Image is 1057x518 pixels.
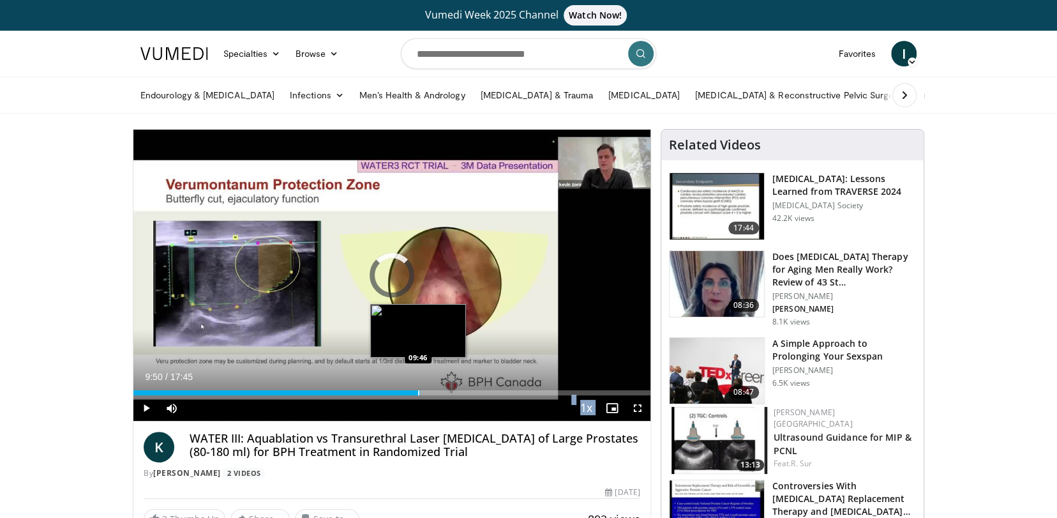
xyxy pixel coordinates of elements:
[728,386,759,399] span: 08:47
[670,251,764,317] img: 4d4bce34-7cbb-4531-8d0c-5308a71d9d6c.150x105_q85_crop-smart_upscale.jpg
[153,468,221,478] a: [PERSON_NAME]
[669,172,916,240] a: 17:44 [MEDICAL_DATA]: Lessons Learned from TRAVERSE 2024 [MEDICAL_DATA] Society 42.2K views
[190,432,640,459] h4: WATER III: Aquablation vs Transurethral Laser [MEDICAL_DATA] of Large Prostates (80-180 ml) for B...
[728,299,759,312] span: 08:36
[891,41,917,66] a: I
[370,304,466,358] img: image.jpeg
[772,378,810,388] p: 6.5K views
[472,82,601,108] a: [MEDICAL_DATA] & Trauma
[601,82,687,108] a: [MEDICAL_DATA]
[133,130,650,422] video-js: Video Player
[774,407,853,429] a: [PERSON_NAME] [GEOGRAPHIC_DATA]
[574,395,599,421] button: Playback Rate
[282,82,352,108] a: Infections
[772,317,810,327] p: 8.1K views
[165,372,168,382] span: /
[625,395,650,421] button: Fullscreen
[772,172,916,198] h3: [MEDICAL_DATA]: Lessons Learned from TRAVERSE 2024
[352,82,473,108] a: Men’s Health & Andrology
[772,213,814,224] p: 42.2K views
[133,395,159,421] button: Play
[216,41,288,66] a: Specialties
[772,337,916,363] h3: A Simple Approach to Prolonging Your Sexspan
[772,304,916,314] p: [PERSON_NAME]
[774,458,913,469] div: Feat.
[737,459,764,471] span: 13:13
[671,407,767,474] a: 13:13
[830,41,883,66] a: Favorites
[671,407,767,474] img: ae74b246-eda0-4548-a041-8444a00e0b2d.150x105_q85_crop-smart_upscale.jpg
[605,487,640,498] div: [DATE]
[142,5,915,26] a: Vumedi Week 2025 ChannelWatch Now!
[159,395,184,421] button: Mute
[687,82,909,108] a: [MEDICAL_DATA] & Reconstructive Pelvic Surgery
[564,5,627,26] span: Watch Now!
[599,395,625,421] button: Enable picture-in-picture mode
[772,250,916,289] h3: Does [MEDICAL_DATA] Therapy for Aging Men Really Work? Review of 43 St…
[791,458,812,469] a: R. Sur
[772,480,916,518] h3: Controversies With [MEDICAL_DATA] Replacement Therapy and [MEDICAL_DATA] Can…
[728,222,759,234] span: 17:44
[669,337,916,405] a: 08:47 A Simple Approach to Prolonging Your Sexspan [PERSON_NAME] 6.5K views
[133,82,282,108] a: Endourology & [MEDICAL_DATA]
[133,390,650,395] div: Progress Bar
[669,250,916,327] a: 08:36 Does [MEDICAL_DATA] Therapy for Aging Men Really Work? Review of 43 St… [PERSON_NAME] [PERS...
[772,291,916,301] p: [PERSON_NAME]
[670,338,764,404] img: c4bd4661-e278-4c34-863c-57c104f39734.150x105_q85_crop-smart_upscale.jpg
[772,365,916,376] p: [PERSON_NAME]
[170,372,193,382] span: 17:45
[670,173,764,240] img: 1317c62a-2f0d-4360-bee0-b1bff80fed3c.150x105_q85_crop-smart_upscale.jpg
[772,201,916,211] p: [MEDICAL_DATA] Society
[144,468,640,479] div: By
[774,431,911,457] a: Ultrasound Guidance for MIP & PCNL
[140,47,208,60] img: VuMedi Logo
[288,41,347,66] a: Browse
[669,137,761,153] h4: Related Videos
[223,468,265,478] a: 2 Videos
[145,372,162,382] span: 9:50
[144,432,174,462] a: K
[401,38,656,69] input: Search topics, interventions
